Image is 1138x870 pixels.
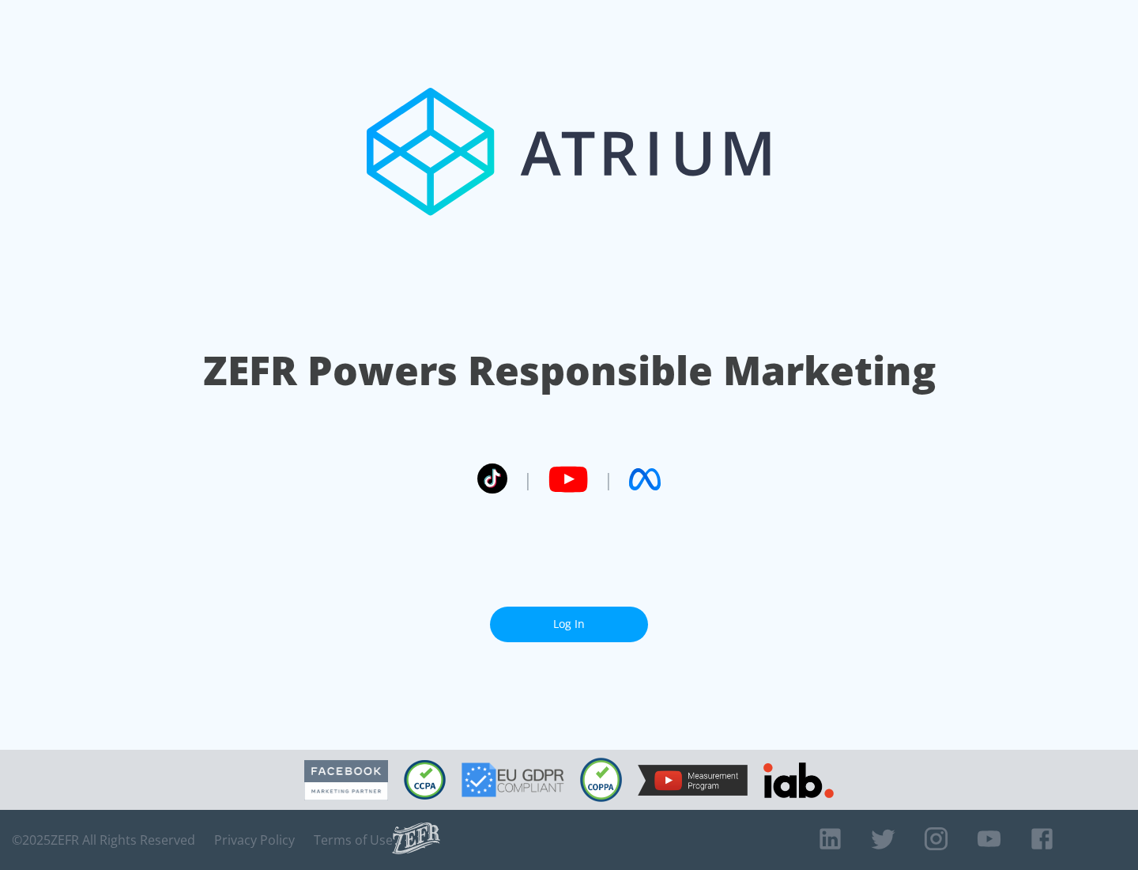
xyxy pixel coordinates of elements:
a: Privacy Policy [214,832,295,848]
img: GDPR Compliant [462,762,564,797]
img: CCPA Compliant [404,760,446,800]
img: YouTube Measurement Program [638,765,748,796]
img: Facebook Marketing Partner [304,760,388,800]
img: COPPA Compliant [580,758,622,802]
h1: ZEFR Powers Responsible Marketing [203,343,936,398]
img: IAB [763,762,834,798]
span: | [604,467,613,491]
a: Terms of Use [314,832,393,848]
a: Log In [490,607,648,642]
span: | [523,467,533,491]
span: © 2025 ZEFR All Rights Reserved [12,832,195,848]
